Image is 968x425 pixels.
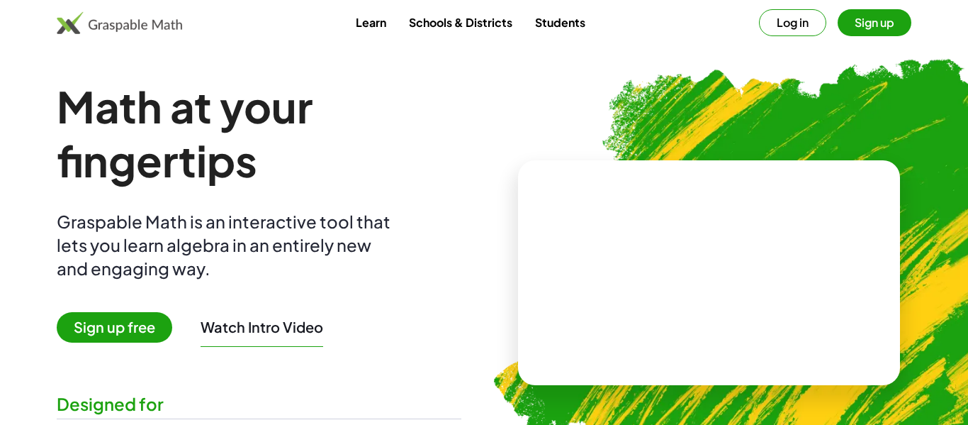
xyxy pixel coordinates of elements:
button: Watch Intro Video [201,318,323,336]
div: Designed for [57,392,461,416]
div: Graspable Math is an interactive tool that lets you learn algebra in an entirely new and engaging... [57,210,397,280]
h1: Math at your fingertips [57,79,461,187]
a: Students [524,9,597,35]
a: Learn [344,9,398,35]
span: Sign up free [57,312,172,343]
button: Log in [759,9,826,36]
button: Sign up [838,9,911,36]
video: What is this? This is dynamic math notation. Dynamic math notation plays a central role in how Gr... [603,220,816,326]
a: Schools & Districts [398,9,524,35]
